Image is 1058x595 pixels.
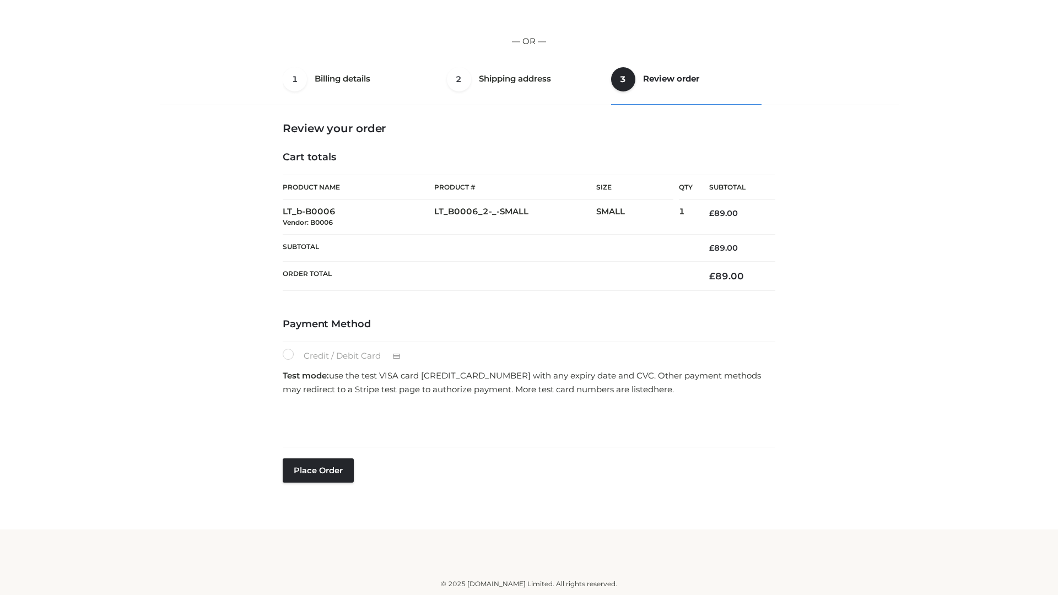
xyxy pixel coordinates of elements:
bdi: 89.00 [709,208,738,218]
bdi: 89.00 [709,243,738,253]
a: here [654,384,672,394]
button: Place order [283,458,354,483]
p: — OR — [164,34,894,48]
span: £ [709,271,715,282]
td: 1 [679,200,693,235]
span: £ [709,208,714,218]
th: Subtotal [283,234,693,261]
h3: Review your order [283,122,775,135]
th: Qty [679,175,693,200]
img: Credit / Debit Card [386,350,407,363]
bdi: 89.00 [709,271,744,282]
strong: Test mode: [283,370,329,381]
span: £ [709,243,714,253]
label: Credit / Debit Card [283,349,412,363]
td: LT_b-B0006 [283,200,434,235]
td: LT_B0006_2-_-SMALL [434,200,596,235]
h4: Payment Method [283,318,775,331]
iframe: Secure payment input frame [280,400,773,440]
p: use the test VISA card [CREDIT_CARD_NUMBER] with any expiry date and CVC. Other payment methods m... [283,369,775,397]
small: Vendor: B0006 [283,218,333,226]
div: © 2025 [DOMAIN_NAME] Limited. All rights reserved. [164,578,894,589]
th: Product # [434,175,596,200]
td: SMALL [596,200,679,235]
th: Size [596,175,673,200]
th: Order Total [283,262,693,291]
th: Subtotal [693,175,775,200]
th: Product Name [283,175,434,200]
h4: Cart totals [283,152,775,164]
